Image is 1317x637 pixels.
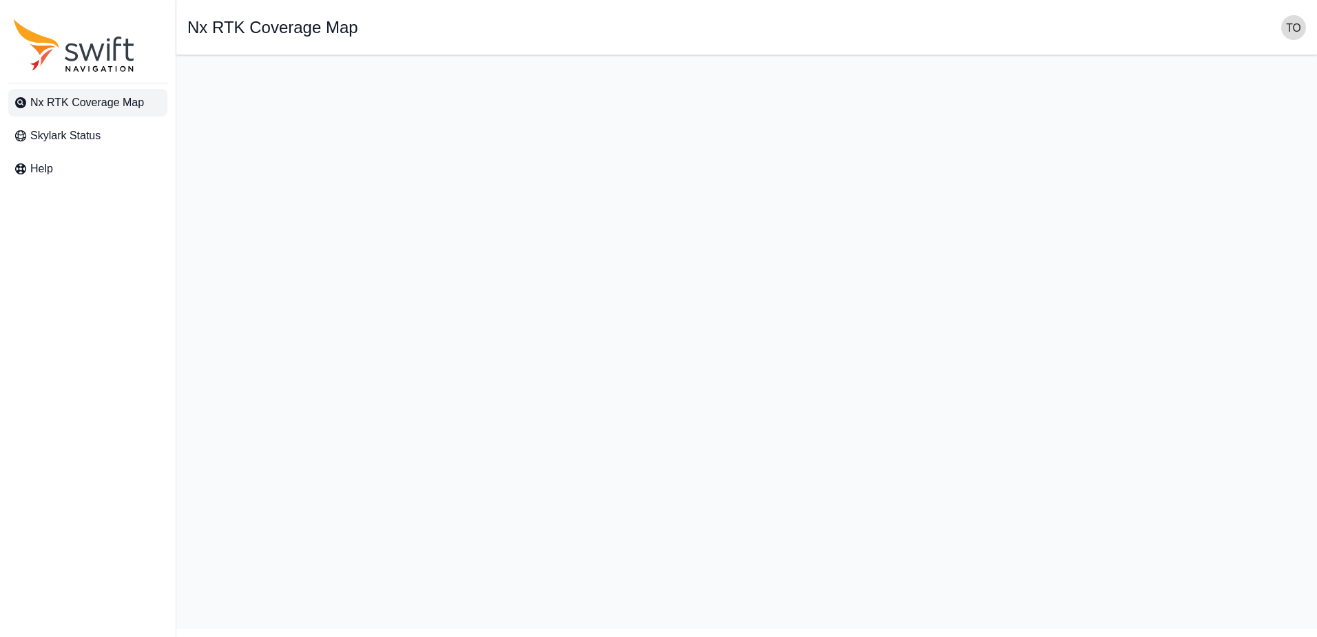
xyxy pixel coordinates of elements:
span: Help [30,161,53,177]
span: Skylark Status [30,128,101,144]
a: Nx RTK Coverage Map [8,89,167,117]
img: user photo [1281,15,1306,40]
h1: Nx RTK Coverage Map [187,19,358,36]
span: Nx RTK Coverage Map [30,94,144,111]
a: Skylark Status [8,122,167,150]
a: Help [8,155,167,183]
iframe: RTK Map [187,66,1306,618]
